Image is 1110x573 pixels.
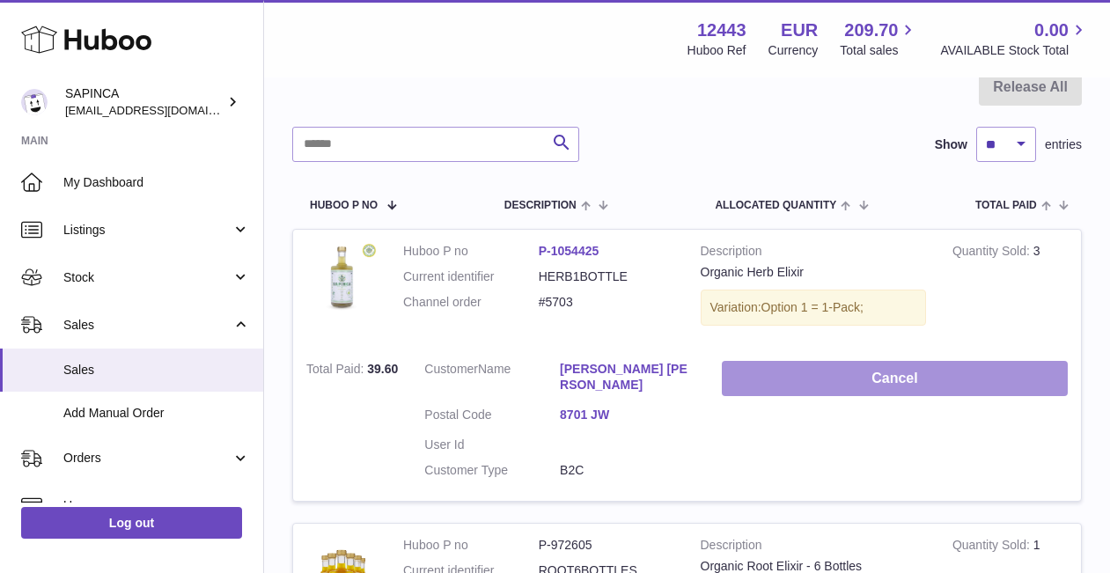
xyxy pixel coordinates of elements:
a: Log out [21,507,242,539]
span: Customer [424,362,478,376]
div: SAPINCA [65,85,224,119]
span: entries [1045,136,1082,153]
strong: Quantity Sold [952,538,1033,556]
span: Add Manual Order [63,405,250,422]
button: Cancel [722,361,1068,397]
span: Listings [63,222,232,239]
span: My Dashboard [63,174,250,191]
span: AVAILABLE Stock Total [940,42,1089,59]
span: 39.60 [367,362,398,376]
span: Total paid [975,200,1037,211]
span: 0.00 [1034,18,1069,42]
strong: Description [701,243,926,264]
span: Sales [63,362,250,378]
div: Variation: [701,290,926,326]
strong: Total Paid [306,362,367,380]
dt: Postal Code [424,407,560,428]
a: [PERSON_NAME] [PERSON_NAME] [560,361,695,394]
div: Organic Herb Elixir [701,264,926,281]
span: Description [504,200,577,211]
dd: P-972605 [539,537,674,554]
a: 209.70 Total sales [840,18,918,59]
span: Huboo P no [310,200,378,211]
dt: Huboo P no [403,537,539,554]
dd: HERB1BOTTLE [539,268,674,285]
dt: Channel order [403,294,539,311]
span: [EMAIL_ADDRESS][DOMAIN_NAME] [65,103,259,117]
span: ALLOCATED Quantity [715,200,836,211]
strong: EUR [781,18,818,42]
label: Show [935,136,967,153]
span: Orders [63,450,232,466]
dd: B2C [560,462,695,479]
dt: Customer Type [424,462,560,479]
a: 0.00 AVAILABLE Stock Total [940,18,1089,59]
span: Total sales [840,42,918,59]
dt: Huboo P no [403,243,539,260]
div: Currency [768,42,819,59]
div: Huboo Ref [687,42,746,59]
img: info@sapinca.com [21,89,48,115]
dd: #5703 [539,294,674,311]
span: Sales [63,317,232,334]
dt: Name [424,361,560,399]
img: 1xHerb_NB.png [306,243,377,313]
strong: Description [701,537,926,558]
span: Usage [63,497,250,514]
td: 3 [939,230,1081,348]
span: 209.70 [844,18,898,42]
a: P-1054425 [539,244,599,258]
a: 8701 JW [560,407,695,423]
dt: User Id [424,437,560,453]
strong: Quantity Sold [952,244,1033,262]
dt: Current identifier [403,268,539,285]
strong: 12443 [697,18,746,42]
span: Option 1 = 1-Pack; [761,300,864,314]
span: Stock [63,269,232,286]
